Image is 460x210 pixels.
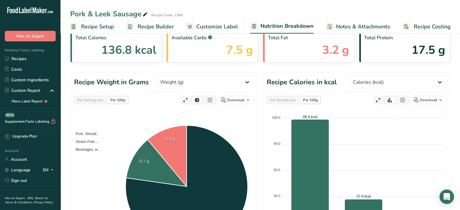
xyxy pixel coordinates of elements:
[5,196,26,200] a: Hire an Expert .
[5,200,34,205] a: Terms & Conditions .
[326,20,390,34] a: Notes & Attachments
[226,41,253,59] span: 7.5 g
[71,147,100,152] span: Beverages, w...
[274,194,280,198] tspan: 40.0
[5,196,48,205] a: About Us .
[5,31,56,41] button: Hire an Expert
[274,142,280,145] tspan: 80.0
[75,34,156,41] span: Total Calories
[217,96,254,104] button: Download
[70,20,114,34] a: Recipe Setup
[101,41,156,59] span: 136.8 kcal
[71,140,99,144] span: Gluten Free ...
[151,12,183,18] div: Recipe Code: 1390
[28,196,35,200] a: FAQ .
[250,19,314,34] a: Nutrition Breakdown
[268,34,349,41] span: Total Fat
[268,97,298,103] div: Per Serving size
[5,134,37,140] div: Upgrade Plan
[322,41,349,59] span: 3.2 g
[34,200,53,205] a: Privacy Policy
[267,77,337,87] h1: Recipe Calories in kcal
[75,97,106,103] div: Per Serving size
[439,189,454,204] div: Open Intercom Messenger
[274,168,280,172] tspan: 60.0
[412,41,445,59] span: 17.5 g
[186,20,238,34] a: Customize Label
[138,23,174,31] span: Recipe Builder
[364,34,445,41] span: Total Protein
[74,77,149,87] h1: Recipe Weight in Grams
[70,8,149,19] div: Pork & Leek Sausage
[272,116,280,119] tspan: 100.0
[420,97,437,103] div: Download
[43,166,56,173] div: EN
[5,113,15,118] div: BETA
[71,132,100,136] span: Pork, Should...
[402,20,451,34] a: Recipe Costing
[410,96,447,104] button: Download
[5,165,31,175] a: Language
[336,23,390,31] span: Notes & Attachments
[81,23,114,31] span: Recipe Setup
[227,97,244,103] div: Download
[126,20,174,34] a: Recipe Builder
[196,23,238,31] span: Customize Label
[5,87,40,94] div: Custom Report
[171,34,253,41] span: Available Carbs
[414,23,451,31] span: Recipe Costing
[260,22,314,30] span: Nutrition Breakdown
[301,97,320,103] div: Per 100g
[108,97,128,103] div: Per 100g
